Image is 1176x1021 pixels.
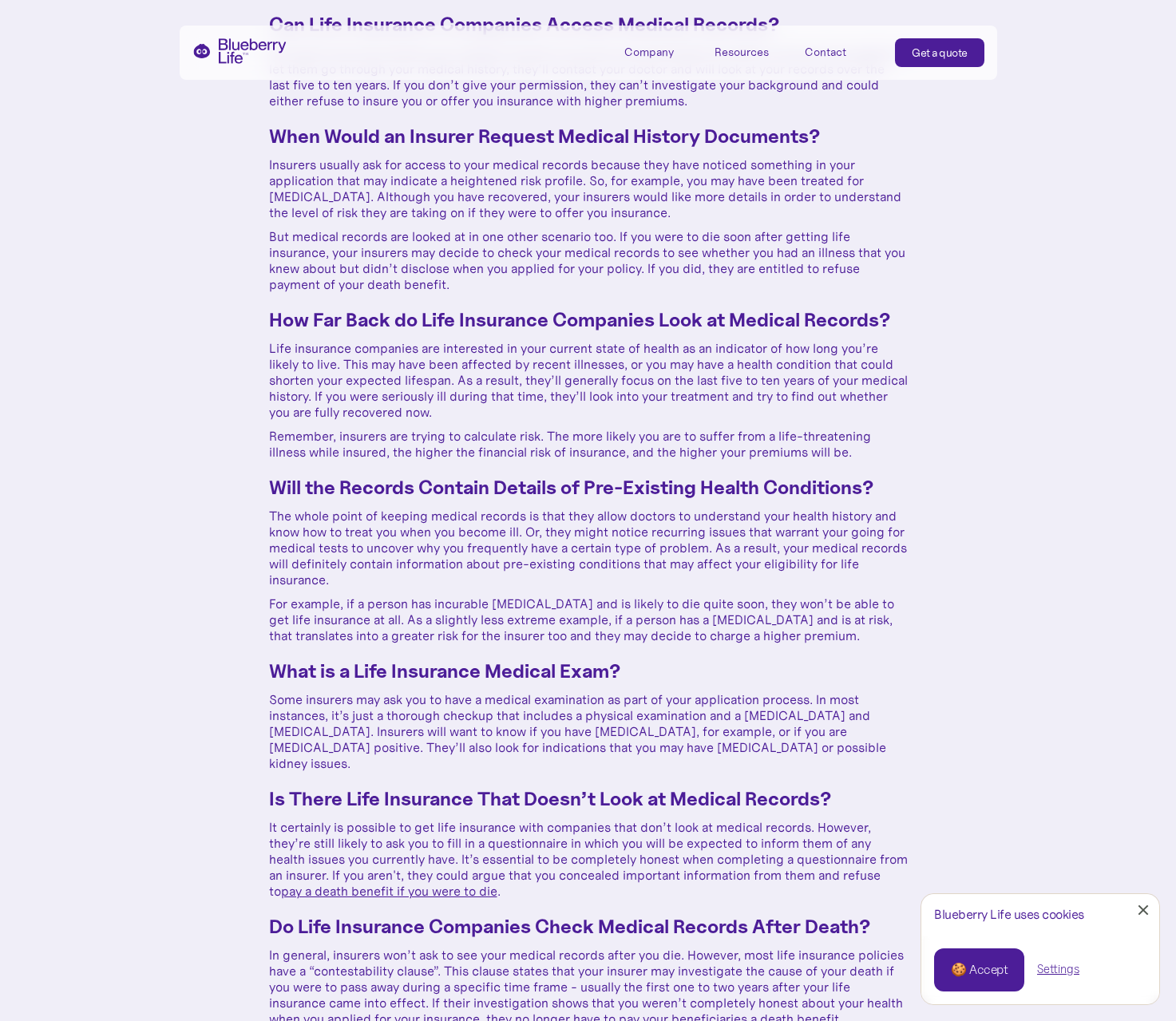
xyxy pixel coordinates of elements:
a: Contact [805,38,877,65]
div: Resources [715,46,769,59]
p: The whole point of keeping medical records is that they allow doctors to understand your health h... [269,508,908,588]
a: Get a quote [895,38,984,67]
div: Close Cookie Popup [1143,910,1144,911]
p: Life insurance companies are interested in your current state of health as an indicator of how lo... [269,340,908,420]
p: But medical records are looked at in one other scenario too. If you were to die soon after gettin... [269,228,908,292]
div: Company [624,46,674,59]
h3: What is a Life Insurance Medical Exam? [269,659,908,683]
p: For example, if a person has incurable [MEDICAL_DATA] and is likely to die quite soon, they won’t... [269,596,908,643]
p: Insurers usually ask for access to your medical records because they have noticed something in yo... [269,156,908,220]
div: Blueberry Life uses cookies [934,907,1146,922]
h3: Do Life Insurance Companies Check Medical Records After Death? [269,915,908,939]
div: Company [624,38,696,65]
a: pay a death benefit if you were to die [281,883,497,899]
h3: How Far Back do Life Insurance Companies Look at Medical Records? [269,308,908,332]
a: Close Cookie Popup [1127,894,1159,926]
h3: When Would an Insurer Request Medical History Documents? [269,125,908,148]
div: Contact [805,46,846,59]
p: Some insurers may ask you to have a medical examination as part of your application process. In m... [269,691,908,771]
h3: Is There Life Insurance That Doesn’t Look at Medical Records? [269,787,908,811]
div: 🍪 Accept [951,961,1008,979]
h3: Can Life Insurance Companies Access Medical Records? [269,13,908,37]
div: Resources [715,38,786,65]
p: It certainly is possible to get life insurance with companies that don’t look at medical records.... [269,819,908,899]
h3: Will the Records Contain Details of Pre-Existing Health Conditions? [269,476,908,500]
div: Get a quote [912,45,968,61]
p: Remember, insurers are trying to calculate risk. The more likely you are to suffer from a life-th... [269,428,908,460]
a: 🍪 Accept [934,948,1024,991]
a: home [192,38,287,64]
a: Settings [1037,961,1079,978]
